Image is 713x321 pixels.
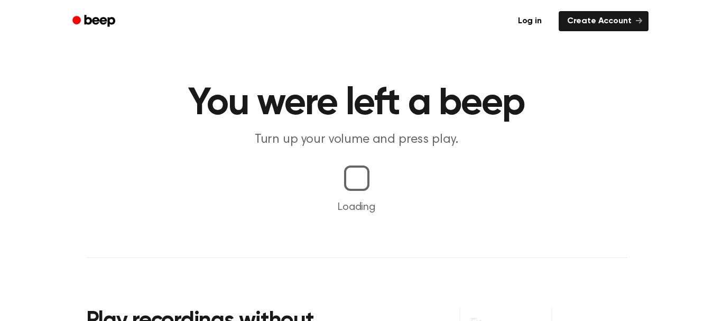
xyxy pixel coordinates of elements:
a: Log in [507,9,552,33]
p: Loading [13,199,700,215]
a: Beep [65,11,125,32]
h1: You were left a beep [86,85,627,123]
p: Turn up your volume and press play. [154,131,560,149]
a: Create Account [559,11,649,31]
